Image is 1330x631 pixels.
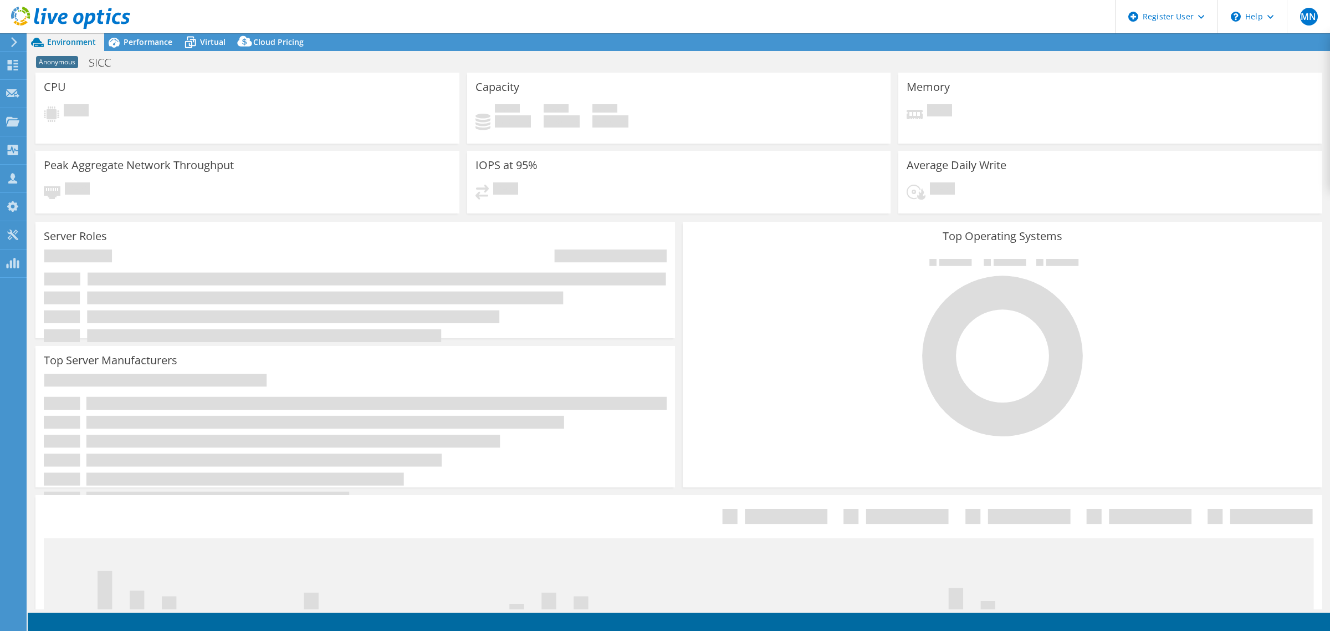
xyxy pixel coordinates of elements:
h1: SICC [84,57,128,69]
span: Anonymous [36,56,78,68]
span: Pending [493,182,518,197]
span: Used [495,104,520,115]
h3: IOPS at 95% [475,159,538,171]
h3: Server Roles [44,230,107,242]
span: Environment [47,37,96,47]
h3: Peak Aggregate Network Throughput [44,159,234,171]
h3: Top Operating Systems [691,230,1314,242]
h4: 0 GiB [495,115,531,128]
h3: CPU [44,81,66,93]
span: Virtual [200,37,226,47]
span: MN [1300,8,1318,26]
span: Pending [64,104,89,119]
svg: \n [1231,12,1241,22]
span: Pending [65,182,90,197]
h4: 0 GiB [544,115,580,128]
h3: Memory [907,81,950,93]
span: Pending [930,182,955,197]
h4: 0 GiB [592,115,628,128]
span: Total [592,104,617,115]
span: Performance [124,37,172,47]
span: Pending [927,104,952,119]
span: Free [544,104,569,115]
h3: Top Server Manufacturers [44,354,177,367]
h3: Average Daily Write [907,159,1006,171]
h3: Capacity [475,81,519,93]
span: Cloud Pricing [253,37,304,47]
